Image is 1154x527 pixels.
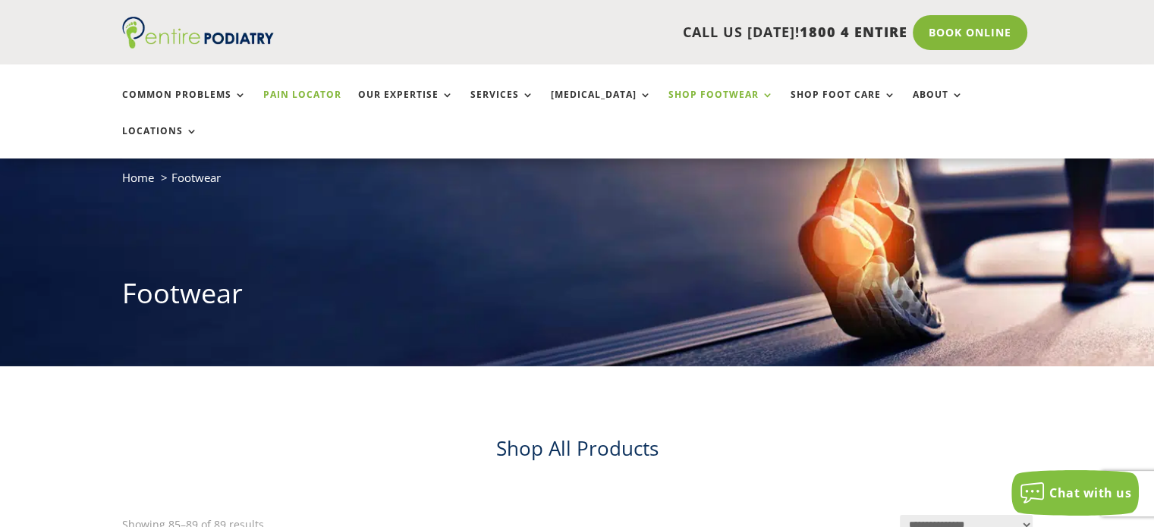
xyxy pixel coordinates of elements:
[470,89,534,122] a: Services
[122,434,1033,469] h2: Shop All Products
[171,170,221,185] span: Footwear
[1011,470,1139,516] button: Chat with us
[913,89,964,122] a: About
[668,89,774,122] a: Shop Footwear
[332,23,907,42] p: CALL US [DATE]!
[122,170,154,185] a: Home
[263,89,341,122] a: Pain Locator
[122,17,274,49] img: logo (1)
[358,89,454,122] a: Our Expertise
[122,126,198,158] a: Locations
[122,168,1033,199] nav: breadcrumb
[791,89,896,122] a: Shop Foot Care
[1049,485,1131,501] span: Chat with us
[551,89,652,122] a: [MEDICAL_DATA]
[913,15,1027,50] a: Book Online
[122,89,247,122] a: Common Problems
[122,36,274,52] a: Entire Podiatry
[122,274,1033,320] h1: Footwear
[800,23,907,41] span: 1800 4 ENTIRE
